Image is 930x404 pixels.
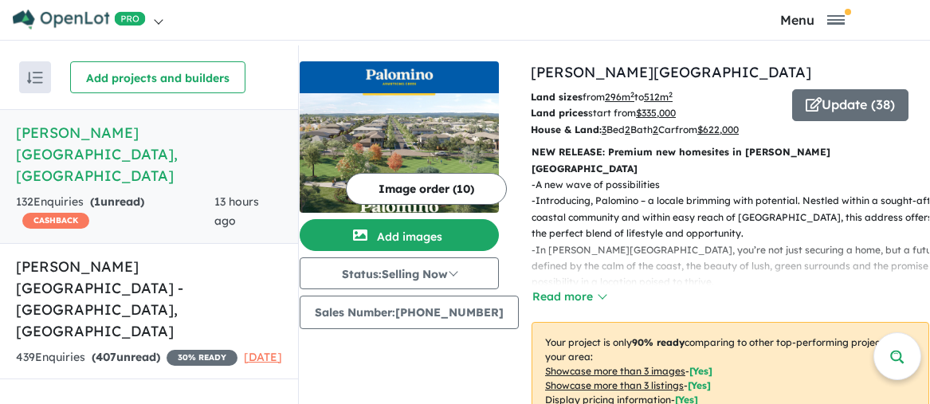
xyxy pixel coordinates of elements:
[70,61,245,93] button: Add projects and builders
[634,91,673,103] span: to
[96,350,116,364] span: 407
[300,61,499,213] a: Palomino - Armstrong Creek LogoPalomino - Armstrong Creek
[346,173,507,205] button: Image order (10)
[545,365,685,377] u: Showcase more than 3 images
[300,296,519,329] button: Sales Number:[PHONE_NUMBER]
[531,122,780,138] p: Bed Bath Car from
[532,288,606,306] button: Read more
[545,379,684,391] u: Showcase more than 3 listings
[697,124,739,135] u: $ 622,000
[531,124,602,135] b: House & Land:
[16,193,214,231] div: 132 Enquir ies
[531,89,780,105] p: from
[13,10,146,29] img: Openlot PRO Logo White
[531,63,811,81] a: [PERSON_NAME][GEOGRAPHIC_DATA]
[630,90,634,99] sup: 2
[625,124,630,135] u: 2
[653,124,658,135] u: 2
[689,365,712,377] span: [ Yes ]
[27,72,43,84] img: sort.svg
[700,12,926,27] button: Toggle navigation
[16,256,282,342] h5: [PERSON_NAME][GEOGRAPHIC_DATA] - [GEOGRAPHIC_DATA] , [GEOGRAPHIC_DATA]
[632,336,685,348] b: 90 % ready
[531,105,780,121] p: start from
[605,91,634,103] u: 296 m
[306,68,492,87] img: Palomino - Armstrong Creek Logo
[300,257,499,289] button: Status:Selling Now
[792,89,908,121] button: Update (38)
[90,194,144,209] strong: ( unread)
[92,350,160,364] strong: ( unread)
[531,91,583,103] b: Land sizes
[214,194,259,228] span: 13 hours ago
[16,348,237,367] div: 439 Enquir ies
[669,90,673,99] sup: 2
[644,91,673,103] u: 512 m
[94,194,100,209] span: 1
[532,144,929,177] p: NEW RELEASE: Premium new homesites in [PERSON_NAME][GEOGRAPHIC_DATA]
[300,219,499,251] button: Add images
[300,93,499,213] img: Palomino - Armstrong Creek
[531,107,588,119] b: Land prices
[22,213,89,229] span: CASHBACK
[688,379,711,391] span: [ Yes ]
[244,350,282,364] span: [DATE]
[602,124,606,135] u: 3
[167,350,237,366] span: 30 % READY
[636,107,676,119] u: $ 335,000
[16,122,282,186] h5: [PERSON_NAME][GEOGRAPHIC_DATA] , [GEOGRAPHIC_DATA]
